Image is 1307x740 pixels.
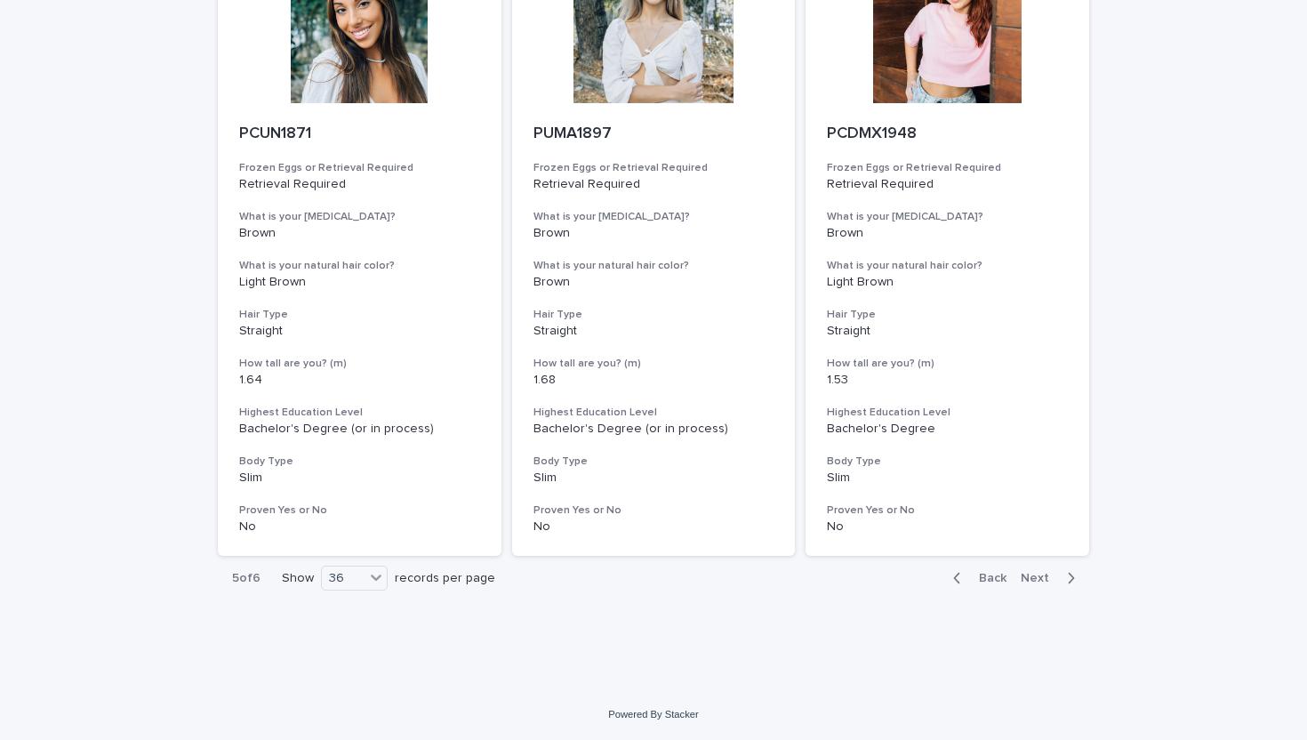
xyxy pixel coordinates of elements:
p: PCDMX1948 [827,125,1068,144]
h3: Proven Yes or No [827,503,1068,518]
p: No [239,519,480,535]
h3: What is your natural hair color? [533,259,774,273]
span: Back [968,572,1006,584]
span: Next [1021,572,1060,584]
p: Brown [239,226,480,241]
p: Straight [239,324,480,339]
h3: Highest Education Level [533,406,774,420]
h3: What is your [MEDICAL_DATA]? [239,210,480,224]
p: records per page [395,571,495,586]
p: Bachelor's Degree (or in process) [239,422,480,437]
h3: How tall are you? (m) [827,357,1068,371]
h3: Frozen Eggs or Retrieval Required [827,161,1068,175]
h3: Frozen Eggs or Retrieval Required [533,161,774,175]
h3: How tall are you? (m) [533,357,774,371]
p: Slim [533,471,774,486]
h3: Hair Type [533,308,774,322]
p: Retrieval Required [239,177,480,192]
h3: Highest Education Level [239,406,480,420]
h3: What is your [MEDICAL_DATA]? [533,210,774,224]
p: Bachelor's Degree (or in process) [533,422,774,437]
p: Retrieval Required [827,177,1068,192]
h3: Proven Yes or No [533,503,774,518]
p: Brown [533,226,774,241]
p: 1.68 [533,373,774,388]
h3: What is your natural hair color? [239,259,480,273]
p: Retrieval Required [533,177,774,192]
p: No [533,519,774,535]
p: 5 of 6 [218,557,275,600]
h3: Hair Type [239,308,480,322]
h3: What is your [MEDICAL_DATA]? [827,210,1068,224]
h3: Hair Type [827,308,1068,322]
h3: Highest Education Level [827,406,1068,420]
h3: Body Type [827,454,1068,469]
h3: What is your natural hair color? [827,259,1068,273]
p: PUMA1897 [533,125,774,144]
h3: Proven Yes or No [239,503,480,518]
p: 1.64 [239,373,480,388]
button: Back [939,570,1014,586]
p: Slim [239,471,480,486]
p: Straight [827,324,1068,339]
h3: Frozen Eggs or Retrieval Required [239,161,480,175]
p: Brown [533,275,774,290]
p: Light Brown [827,275,1068,290]
button: Next [1014,570,1089,586]
p: Show [282,571,314,586]
h3: Body Type [533,454,774,469]
p: Bachelor's Degree [827,422,1068,437]
p: PCUN1871 [239,125,480,144]
h3: How tall are you? (m) [239,357,480,371]
a: Powered By Stacker [608,709,698,720]
p: No [827,519,1068,535]
p: Brown [827,226,1068,241]
div: 36 [322,569,365,588]
h3: Body Type [239,454,480,469]
p: 1.53 [827,373,1068,388]
p: Straight [533,324,774,339]
p: Slim [827,471,1068,486]
p: Light Brown [239,275,480,290]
